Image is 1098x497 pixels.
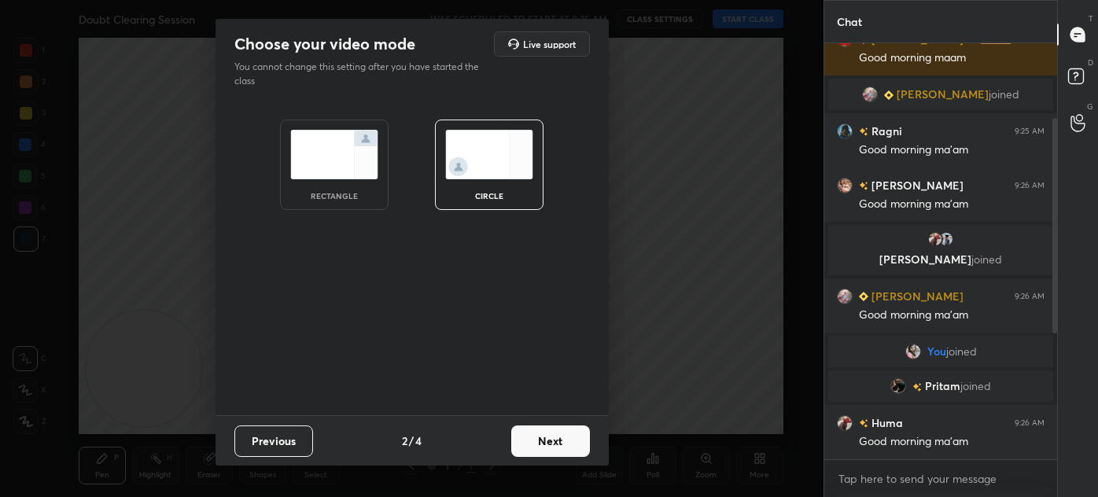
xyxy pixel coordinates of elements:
[946,345,977,358] span: joined
[868,414,903,431] h6: Huma
[912,383,922,392] img: no-rating-badge.077c3623.svg
[938,231,954,247] img: 4b9d457cea1f4f779e5858cdb5a315e6.jpg
[1015,292,1045,301] div: 9:26 AM
[837,123,853,139] img: 3
[927,345,946,358] span: You
[905,344,921,359] img: d27488215f1b4d5fb42b818338f14208.jpg
[989,88,1019,101] span: joined
[402,433,407,449] h4: 2
[824,43,1057,459] div: grid
[458,192,521,200] div: circle
[838,253,1044,266] p: [PERSON_NAME]
[859,50,1045,66] div: Good morning maam
[837,178,853,193] img: 3
[925,380,960,392] span: Pritam
[868,288,964,304] h6: [PERSON_NAME]
[303,192,366,200] div: rectangle
[897,88,989,101] span: [PERSON_NAME]
[859,419,868,428] img: no-rating-badge.077c3623.svg
[837,415,853,431] img: e8d9dc5e2b854d8c9b559aa2dc969c96.jpg
[859,142,1045,158] div: Good morning ma'am
[859,127,868,136] img: no-rating-badge.077c3623.svg
[859,197,1045,212] div: Good morning ma'am
[824,1,875,42] p: Chat
[868,177,964,193] h6: [PERSON_NAME]
[884,90,894,100] img: Learner_Badge_beginner_1_8b307cf2a0.svg
[837,289,853,304] img: 44ece4d5ac7e477e8683be3764923fad.jpg
[290,130,378,179] img: normalScreenIcon.ae25ed63.svg
[859,434,1045,450] div: Good morning ma'am
[445,130,533,179] img: circleScreenIcon.acc0effb.svg
[1087,101,1093,112] p: G
[859,292,868,301] img: Learner_Badge_beginner_1_8b307cf2a0.svg
[409,433,414,449] h4: /
[927,231,943,247] img: e8d9dc5e2b854d8c9b559aa2dc969c96.jpg
[415,433,422,449] h4: 4
[1088,57,1093,68] p: D
[1015,127,1045,136] div: 9:25 AM
[1089,13,1093,24] p: T
[862,87,878,102] img: 44ece4d5ac7e477e8683be3764923fad.jpg
[234,60,489,88] p: You cannot change this setting after you have started the class
[960,380,991,392] span: joined
[511,425,590,457] button: Next
[234,425,313,457] button: Previous
[868,123,902,139] h6: Ragni
[523,39,576,49] h5: Live support
[890,378,906,394] img: ccfa15e1ff884e139c6a31cbe539487b.jpg
[859,307,1045,323] div: Good morning ma'am
[859,182,868,190] img: no-rating-badge.077c3623.svg
[1015,418,1045,428] div: 9:26 AM
[1015,181,1045,190] div: 9:26 AM
[971,252,1002,267] span: joined
[234,34,415,54] h2: Choose your video mode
